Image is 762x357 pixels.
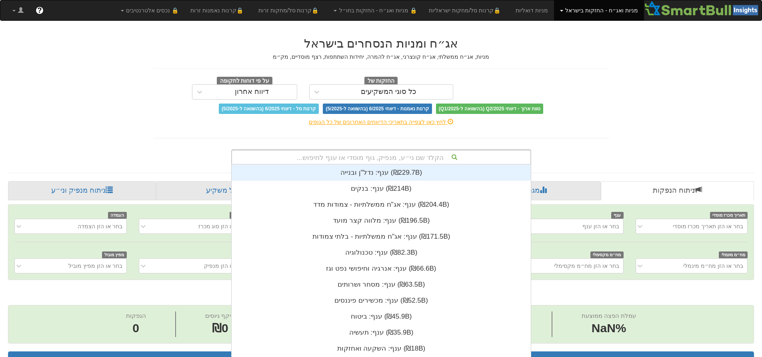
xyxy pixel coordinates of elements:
[611,212,624,219] span: ענף
[232,213,531,229] div: ענף: ‏מלווה קצר מועד ‎(₪196.5B)‎
[232,293,531,309] div: ענף: ‏מכשירים פיננסים ‎(₪52.5B)‎
[232,197,531,213] div: ענף: ‏אג"ח ממשלתיות - צמודות מדד ‎(₪204.4B)‎
[198,222,247,230] div: בחר או הזן סוג מכרז
[230,212,251,219] span: סוג מכרז
[554,262,619,270] div: בחר או הזן מח״מ מקסימלי
[156,181,306,200] a: פרופיל משקיע
[232,245,531,261] div: ענף: ‏טכנולוגיה ‎(₪82.3B)‎
[232,325,531,341] div: ענף: ‏תעשיה ‎(₪35.9B)‎
[219,104,319,114] span: קרנות סל - דיווחי 6/2025 (בהשוואה ל-5/2025)
[582,222,619,230] div: בחר או הזן ענף
[361,88,416,96] div: כל סוגי המשקיעים
[232,341,531,357] div: ענף: ‏השקעה ואחזקות ‎(₪18B)‎
[328,0,423,20] a: 🔒 מניות ואג״ח - החזקות בחו״ל
[8,288,754,301] h2: ניתוח הנפקות
[719,251,748,258] span: מח״מ מינמלי
[205,312,235,319] span: היקף גיוסים
[673,222,743,230] div: בחר או הזן תאריך מכרז מוסדי
[102,251,127,258] span: מפיץ מוביל
[232,309,531,325] div: ענף: ‏ביטוח ‎(₪45.9B)‎
[235,88,269,96] div: דיווח אחרון
[68,262,122,270] div: בחר או הזן מפיץ מוביל
[8,181,156,200] a: ניתוח מנפיק וני״ע
[364,77,398,86] span: החזקות של
[126,320,146,337] span: 0
[323,104,432,114] span: קרנות נאמנות - דיווחי 6/2025 (בהשוואה ל-5/2025)
[30,0,50,20] a: ?
[683,262,743,270] div: בחר או הזן מח״מ מינמלי
[37,6,42,14] span: ?
[423,0,509,20] a: 🔒קרנות סל/מחקות ישראליות
[108,212,127,219] span: הצמדה
[153,37,609,50] h2: אג״ח ומניות הנסחרים בישראל
[232,150,530,164] div: הקלד שם ני״ע, מנפיק, גוף מוסדי או ענף לחיפוש...
[232,181,531,197] div: ענף: ‏בנקים ‎(₪214B)‎
[212,321,228,335] span: ₪0
[554,0,644,20] a: מניות ואג״ח - החזקות בישראל
[153,54,609,60] h5: מניות, אג״ח ממשלתי, אג״ח קונצרני, אג״ח להמרה, יחידות השתתפות, רצף מוסדיים, מק״מ
[436,104,543,114] span: טווח ארוך - דיווחי Q2/2025 (בהשוואה ל-Q1/2025)
[115,0,185,20] a: 🔒 נכסים אלטרנטיבים
[510,0,554,20] a: מניות דואליות
[147,118,615,126] div: לחץ כאן לצפייה בתאריכי הדיווחים האחרונים של כל הגופים
[204,262,246,270] div: בחר או הזן מנפיק
[217,77,272,86] span: על פי דוחות לתקופה
[582,320,636,337] span: NaN%
[126,312,146,319] span: הנפקות
[232,261,531,277] div: ענף: ‏אנרגיה וחיפושי נפט וגז ‎(₪66.6B)‎
[582,312,636,319] span: עמלת הפצה ממוצעת
[184,0,252,20] a: 🔒קרנות נאמנות זרות
[252,0,328,20] a: 🔒קרנות סל/מחקות זרות
[232,277,531,293] div: ענף: ‏מסחר ושרותים ‎(₪63.5B)‎
[644,0,762,16] img: Smartbull
[232,165,531,181] div: ענף: ‏נדל"ן ובנייה ‎(₪229.7B)‎
[710,212,748,219] span: תאריך מכרז מוסדי
[78,222,122,230] div: בחר או הזן הצמדה
[590,251,624,258] span: מח״מ מקסימלי
[601,181,754,200] a: ניתוח הנפקות
[232,229,531,245] div: ענף: ‏אג"ח ממשלתיות - בלתי צמודות ‎(₪171.5B)‎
